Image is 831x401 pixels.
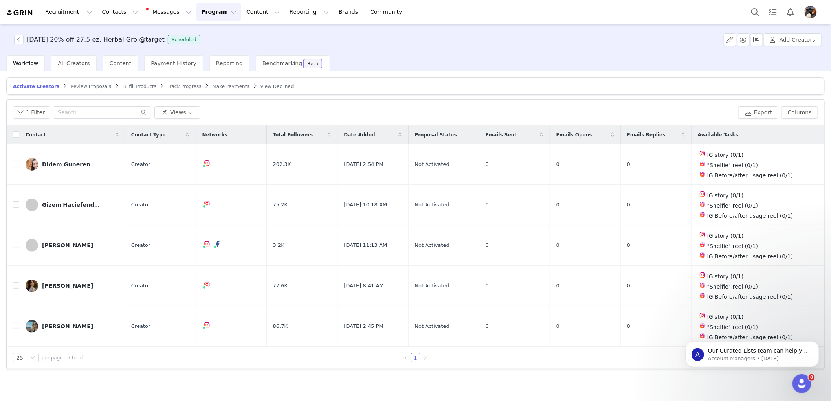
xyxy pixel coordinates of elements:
a: Community [366,3,411,21]
span: 0 [556,322,560,330]
span: 0 [556,241,560,249]
span: 0 [627,282,630,290]
span: [DATE] 2:54 PM [344,160,383,168]
span: Creator [131,322,150,330]
span: [DATE] 8:41 AM [344,282,384,290]
span: Review Proposals [70,84,111,89]
span: All Creators [58,60,90,66]
button: Messages [143,3,196,21]
img: grin logo [6,9,34,17]
img: instagram-reels.svg [699,201,706,208]
span: "Shelfie" reel (0/1) [707,283,758,290]
img: 64448c13-94cd-4d66-a5a6-35aa7a5dd3f5.jpg [26,280,38,292]
span: Content [110,60,132,66]
a: Brands [334,3,365,21]
li: Previous Page [402,353,411,362]
li: 1 [411,353,420,362]
span: IG Before/after usage reel (0/1) [707,294,793,300]
span: 0 [627,322,630,330]
span: 0 [556,201,560,209]
img: instagram.svg [204,200,210,207]
img: instagram.svg [699,272,706,278]
span: IG Before/after usage reel (0/1) [707,213,793,219]
span: Not Activated [415,160,449,168]
a: [PERSON_NAME] [26,320,119,333]
span: View Declined [260,84,294,89]
img: instagram-reels.svg [699,282,706,289]
img: instagram.svg [204,281,210,288]
img: instagram-reels.svg [699,161,706,167]
div: [PERSON_NAME] [42,283,93,289]
a: Tasks [764,3,781,21]
span: Creator [131,160,150,168]
button: Reporting [285,3,334,21]
h3: [DATE] 20% off 27.5 oz. Herbal Gro @target [27,35,165,44]
span: 77.6K [273,282,288,290]
iframe: Intercom live chat [792,374,811,393]
img: instagram.svg [699,151,706,157]
img: instagram.svg [699,313,706,319]
div: [PERSON_NAME] [42,242,93,248]
span: Creator [131,201,150,209]
span: Reporting [216,60,243,66]
span: 8 [809,374,815,381]
span: Date Added [344,131,375,138]
span: Total Followers [273,131,313,138]
span: Available Tasks [698,131,738,138]
img: instagram-reels.svg [699,212,706,218]
span: 3.2K [273,241,284,249]
img: instagram.svg [699,232,706,238]
span: 75.2K [273,201,288,209]
img: instagram.svg [204,241,210,247]
span: Payment History [151,60,196,66]
span: Networks [202,131,227,138]
a: [PERSON_NAME] [26,280,119,292]
span: Track Progress [167,84,201,89]
span: 0 [627,201,630,209]
span: 0 [556,282,560,290]
span: "Shelfie" reel (0/1) [707,202,758,209]
button: Notifications [782,3,799,21]
img: instagram.svg [699,191,706,197]
span: Make Payments [213,84,249,89]
li: Next Page [420,353,430,362]
div: Didem Guneren [42,161,90,167]
span: "Shelfie" reel (0/1) [707,243,758,249]
span: Not Activated [415,241,449,249]
span: 0 [556,160,560,168]
button: Program [196,3,241,21]
span: Activate Creators [13,84,59,89]
span: IG story (0/1) [707,192,744,199]
span: Not Activated [415,282,449,290]
input: Search... [53,106,151,119]
span: 0 [486,322,489,330]
button: 1 Filter [13,106,50,119]
span: Fulfill Products [122,84,156,89]
iframe: Intercom notifications message [674,325,831,380]
span: Contact Type [131,131,166,138]
span: Emails Sent [486,131,517,138]
span: IG story (0/1) [707,152,744,158]
span: 0 [627,241,630,249]
span: "Shelfie" reel (0/1) [707,162,758,168]
button: Content [242,3,284,21]
button: Recruitment [40,3,97,21]
div: Beta [307,61,318,66]
p: Message from Account Managers, sent 11w ago [34,30,136,37]
span: IG story (0/1) [707,233,744,239]
button: Export [738,106,778,119]
span: 0 [627,160,630,168]
span: 0 [486,160,489,168]
span: [DATE] 11:13 AM [344,241,387,249]
button: Views [154,106,200,119]
button: Columns [781,106,818,119]
span: 0 [486,201,489,209]
button: Search [747,3,764,21]
img: instagram.svg [204,160,210,166]
button: Contacts [97,3,143,21]
span: "Shelfie" reel (0/1) [707,324,758,330]
span: Creator [131,241,150,249]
